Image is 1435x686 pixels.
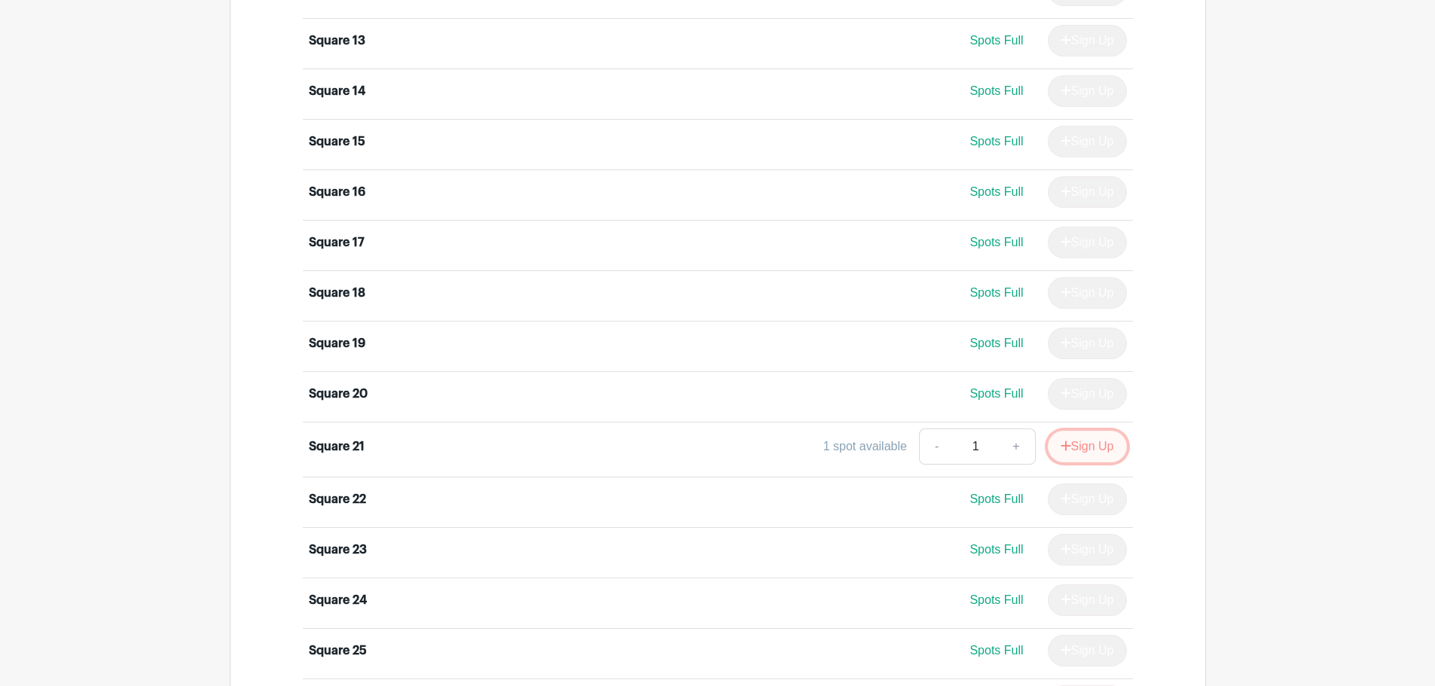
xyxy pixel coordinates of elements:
div: Square 17 [309,233,365,252]
div: 1 spot available [823,438,907,456]
a: + [997,428,1035,465]
span: Spots Full [969,34,1023,47]
div: Square 20 [309,385,368,403]
span: Spots Full [969,84,1023,97]
div: Square 18 [309,284,365,302]
div: Square 24 [309,591,367,609]
span: Spots Full [969,337,1023,349]
span: Spots Full [969,543,1023,556]
span: Spots Full [969,185,1023,198]
div: Square 22 [309,490,366,508]
span: Spots Full [969,492,1023,505]
a: - [919,428,954,465]
button: Sign Up [1048,431,1127,462]
div: Square 25 [309,642,367,660]
div: Square 23 [309,541,367,559]
div: Square 14 [309,82,365,100]
div: Square 15 [309,133,365,151]
span: Spots Full [969,286,1023,299]
div: Square 16 [309,183,365,201]
span: Spots Full [969,135,1023,148]
span: Spots Full [969,593,1023,606]
div: Square 19 [309,334,365,352]
span: Spots Full [969,644,1023,657]
span: Spots Full [969,387,1023,400]
div: Square 21 [309,438,365,456]
span: Spots Full [969,236,1023,248]
div: Square 13 [309,32,365,50]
